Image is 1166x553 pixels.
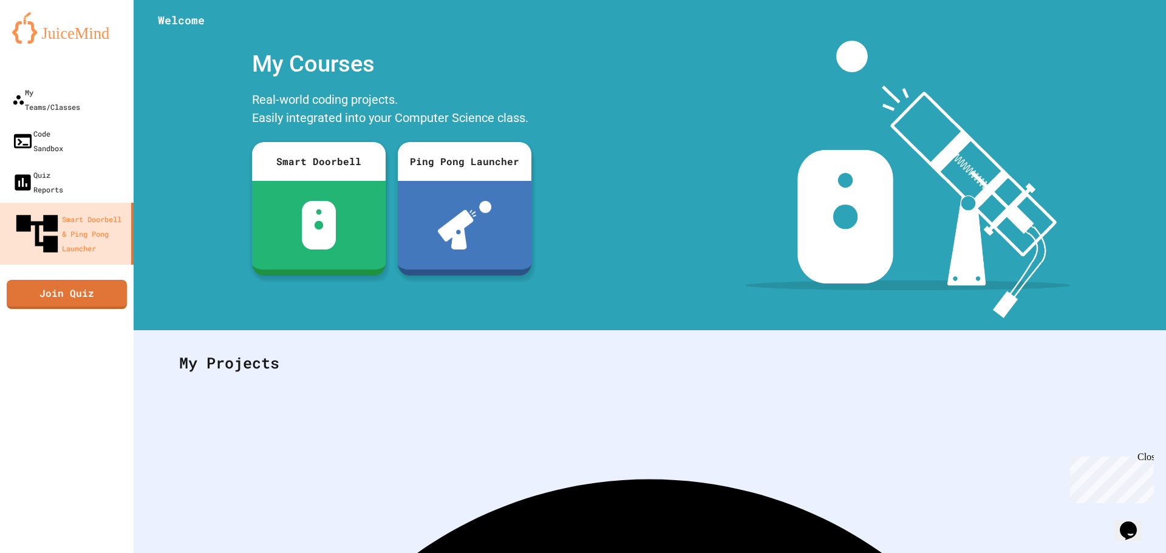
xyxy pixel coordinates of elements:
[252,142,386,181] div: Smart Doorbell
[1115,504,1154,541] iframe: chat widget
[167,339,1133,387] div: My Projects
[7,280,127,309] a: Join Quiz
[398,142,531,181] div: Ping Pong Launcher
[302,201,336,249] img: sdb-white.svg
[1065,452,1154,503] iframe: chat widget
[246,87,537,133] div: Real-world coding projects. Easily integrated into your Computer Science class.
[12,85,80,114] div: My Teams/Classes
[12,209,126,259] div: Smart Doorbell & Ping Pong Launcher
[12,168,63,197] div: Quiz Reports
[745,41,1071,318] img: banner-image-my-projects.png
[5,5,84,77] div: Chat with us now!Close
[12,126,63,155] div: Code Sandbox
[438,201,492,249] img: ppl-with-ball.png
[246,41,537,87] div: My Courses
[12,12,121,44] img: logo-orange.svg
